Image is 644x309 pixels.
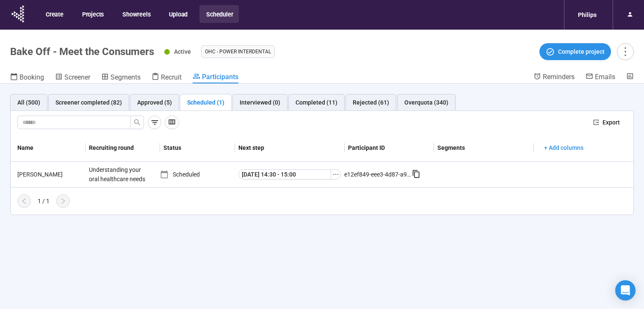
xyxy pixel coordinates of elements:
[152,72,182,83] a: Recruit
[134,119,141,126] span: search
[174,48,191,55] span: Active
[17,98,40,107] div: All (500)
[586,116,627,129] button: exportExport
[162,5,193,23] button: Upload
[296,98,337,107] div: Completed (11)
[619,46,631,57] span: more
[21,198,28,204] span: left
[202,73,238,81] span: Participants
[615,280,636,301] div: Open Intercom Messenger
[10,72,44,83] a: Booking
[55,98,122,107] div: Screener completed (82)
[86,134,160,162] th: Recruiting round
[11,134,86,162] th: Name
[332,171,339,178] span: ellipsis
[60,198,66,204] span: right
[345,134,434,162] th: Participant ID
[543,73,575,81] span: Reminders
[434,134,533,162] th: Segments
[161,73,182,81] span: Recruit
[38,196,50,206] div: 1 / 1
[544,143,583,152] span: + Add columns
[537,141,590,154] button: + Add columns
[235,134,345,162] th: Next step
[617,43,634,60] button: more
[64,73,90,81] span: Screener
[17,194,31,208] button: left
[75,5,110,23] button: Projects
[595,73,615,81] span: Emails
[19,73,44,81] span: Booking
[55,72,90,83] a: Screener
[238,169,332,179] button: [DATE] 14:30 - 15:00
[558,47,605,56] span: Complete project
[603,118,620,127] span: Export
[240,98,280,107] div: Interviewed (0)
[130,116,144,129] button: search
[10,46,154,58] h1: Bake Off - Meet the Consumers
[116,5,156,23] button: Showreels
[160,170,235,179] div: Scheduled
[533,72,575,83] a: Reminders
[111,73,141,81] span: Segments
[137,98,172,107] div: Approved (5)
[344,170,412,179] div: e12ef849-eee3-4d87-a94c-8100cde1e70a
[160,134,235,162] th: Status
[14,170,86,179] div: [PERSON_NAME]
[593,119,599,125] span: export
[573,7,602,23] div: Philips
[404,98,448,107] div: Overquota (340)
[331,169,341,179] button: ellipsis
[101,72,141,83] a: Segments
[56,194,70,208] button: right
[586,72,615,83] a: Emails
[353,98,389,107] div: Rejected (61)
[205,47,271,56] span: OHC - Power Interdental
[39,5,69,23] button: Create
[193,72,238,83] a: Participants
[242,170,296,179] span: [DATE] 14:30 - 15:00
[187,98,224,107] div: Scheduled (1)
[86,162,149,187] div: Understanding your oral healthcare needs
[539,43,611,60] button: Complete project
[199,5,239,23] button: Scheduler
